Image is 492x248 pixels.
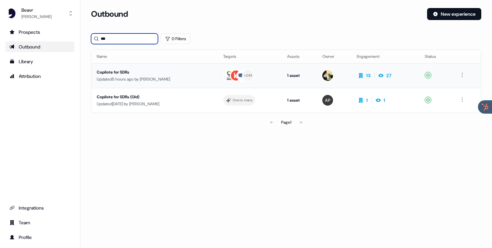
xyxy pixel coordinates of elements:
a: Go to prospects [5,27,75,37]
div: Outbound [9,43,71,50]
div: 1 asset [287,72,312,79]
div: Beavr [21,7,52,13]
div: One to many [233,97,252,103]
div: Prospects [9,29,71,35]
a: Go to integrations [5,203,75,213]
div: 1 [366,97,368,104]
div: Page 1 [281,119,291,126]
a: Go to profile [5,232,75,243]
a: Go to outbound experience [5,41,75,52]
div: Updated [DATE] by [PERSON_NAME] [97,101,213,107]
th: Name [91,50,218,63]
div: [PERSON_NAME] [21,13,52,20]
div: Team [9,219,71,226]
button: Beavr[PERSON_NAME] [5,5,75,21]
div: 27 [386,72,391,79]
button: 0 Filters [161,33,190,44]
img: Alexis [322,95,333,106]
div: 1 asset [287,97,312,104]
div: 1 [384,97,385,104]
div: Copilote for SDRs (Old) [97,94,213,100]
button: New experience [427,8,481,20]
a: Go to team [5,217,75,228]
div: Integrations [9,205,71,211]
div: 13 [366,72,371,79]
div: Profile [9,234,71,241]
img: Armand [322,70,333,81]
div: + 244 [244,73,252,79]
div: Library [9,58,71,65]
th: Targets [218,50,282,63]
a: Go to attribution [5,71,75,82]
th: Assets [282,50,317,63]
th: Owner [317,50,351,63]
div: Attribution [9,73,71,80]
th: Engagement [351,50,419,63]
div: Copilote for SDRs [97,69,213,76]
a: Go to templates [5,56,75,67]
div: Updated 5 hours ago by [PERSON_NAME] [97,76,213,83]
th: Status [419,50,453,63]
h3: Outbound [91,9,128,19]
